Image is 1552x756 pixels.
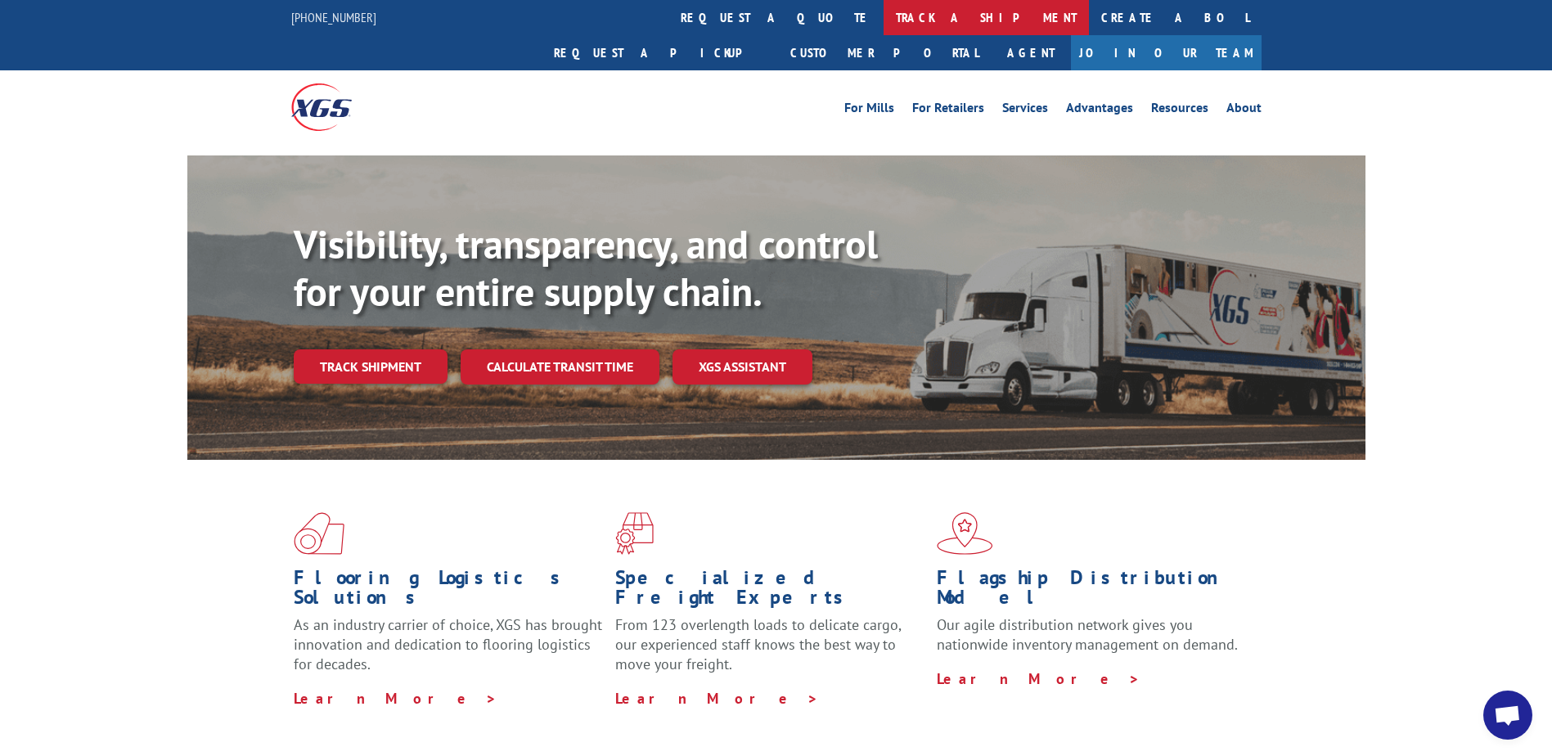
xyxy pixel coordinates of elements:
a: For Retailers [912,101,984,119]
h1: Flagship Distribution Model [937,568,1246,615]
a: Learn More > [615,689,819,708]
a: Customer Portal [778,35,991,70]
a: Calculate transit time [461,349,659,385]
a: Learn More > [937,669,1140,688]
a: Advantages [1066,101,1133,119]
p: From 123 overlength loads to delicate cargo, our experienced staff knows the best way to move you... [615,615,924,688]
img: xgs-icon-total-supply-chain-intelligence-red [294,512,344,555]
a: For Mills [844,101,894,119]
h1: Flooring Logistics Solutions [294,568,603,615]
a: Resources [1151,101,1208,119]
span: Our agile distribution network gives you nationwide inventory management on demand. [937,615,1238,654]
a: Agent [991,35,1071,70]
span: As an industry carrier of choice, XGS has brought innovation and dedication to flooring logistics... [294,615,602,673]
a: Open chat [1483,691,1532,740]
h1: Specialized Freight Experts [615,568,924,615]
a: Join Our Team [1071,35,1262,70]
a: Services [1002,101,1048,119]
a: Learn More > [294,689,497,708]
img: xgs-icon-flagship-distribution-model-red [937,512,993,555]
b: Visibility, transparency, and control for your entire supply chain. [294,218,878,317]
a: About [1226,101,1262,119]
img: xgs-icon-focused-on-flooring-red [615,512,654,555]
a: [PHONE_NUMBER] [291,9,376,25]
a: Request a pickup [542,35,778,70]
a: XGS ASSISTANT [673,349,812,385]
a: Track shipment [294,349,448,384]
